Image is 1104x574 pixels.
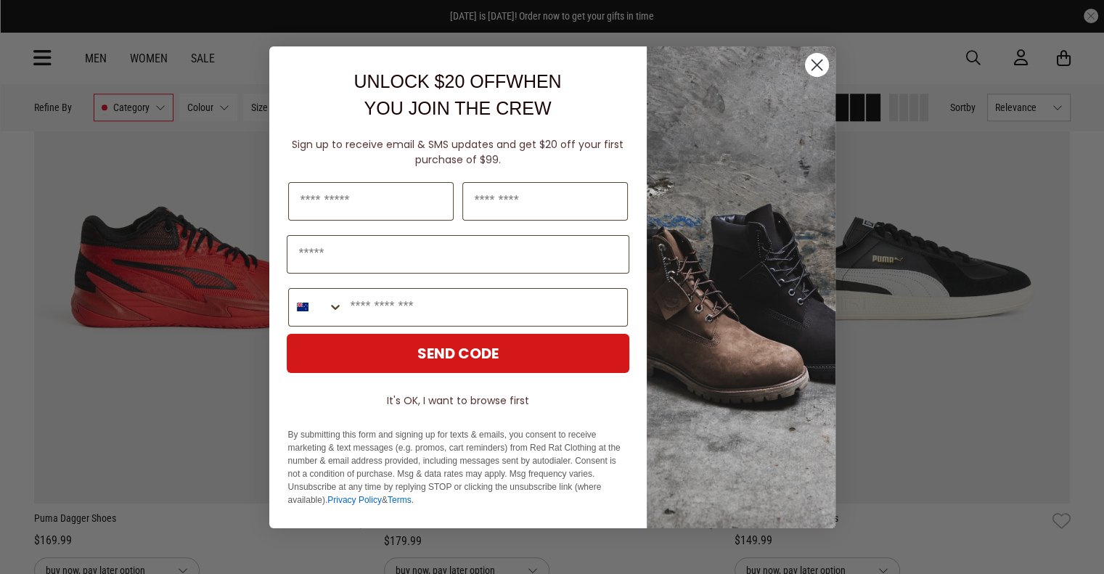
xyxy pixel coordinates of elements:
[388,495,412,505] a: Terms
[287,235,629,274] input: Email
[287,388,629,414] button: It's OK, I want to browse first
[506,71,561,91] span: WHEN
[647,46,835,528] img: f7662613-148e-4c88-9575-6c6b5b55a647.jpeg
[288,428,628,507] p: By submitting this form and signing up for texts & emails, you consent to receive marketing & tex...
[297,301,308,313] img: New Zealand
[804,52,830,78] button: Close dialog
[287,334,629,373] button: SEND CODE
[364,98,552,118] span: YOU JOIN THE CREW
[327,495,382,505] a: Privacy Policy
[353,71,506,91] span: UNLOCK $20 OFF
[292,137,623,167] span: Sign up to receive email & SMS updates and get $20 off your first purchase of $99.
[12,6,55,49] button: Open LiveChat chat widget
[289,289,343,326] button: Search Countries
[288,182,454,221] input: First Name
